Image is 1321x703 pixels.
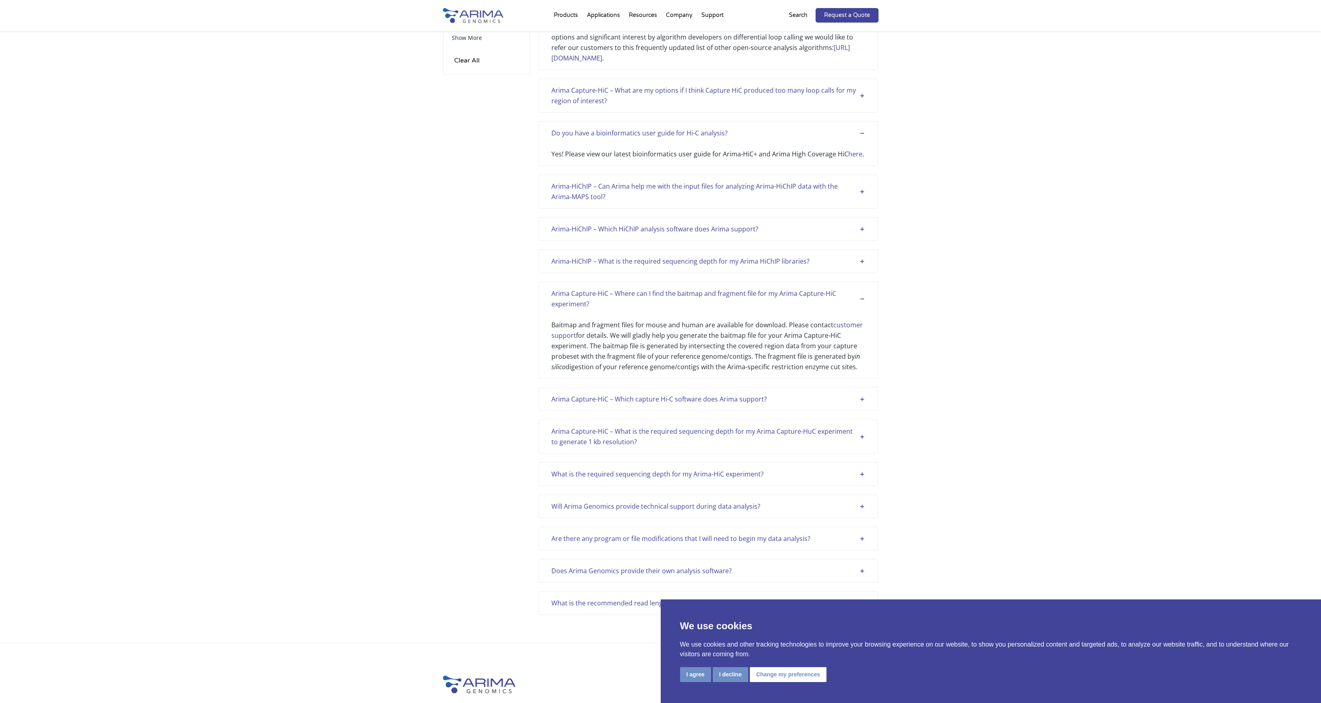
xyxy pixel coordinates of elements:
[551,394,865,404] div: Arima Capture-HiC – Which capture Hi-C software does Arima support?
[551,224,865,234] div: Arima-HiChIP – Which HiChIP analysis software does Arima support?
[680,667,711,682] button: I agree
[713,667,748,682] button: I decline
[551,501,865,512] div: Will Arima Genomics provide technical support during data analysis?
[551,426,865,447] div: Arima Capture-HiC – What is the required sequencing depth for my Arima Capture-HuC experiment to ...
[551,128,865,138] div: Do you have a bioinformatics user guide for Hi-C analysis?
[551,85,865,106] div: Arima Capture-HiC – What are my options if I think Capture HiC produced too many loop calls for m...
[816,8,879,23] a: Request a Quote
[680,619,1302,633] p: We use cookies
[551,352,860,371] em: in silico
[551,320,863,340] a: customer support
[551,533,865,544] div: Are there any program or file modifications that I will need to begin my data analysis?
[452,55,482,66] input: Clear All
[551,181,865,202] div: Arima-HiChIP – Can Arima help me with the input files for analyzing Arima-HiChIP data with the Ar...
[551,138,865,159] div: Yes! Please view our latest bioinformatics user guide for Arima-HiC+ and Arima High Coverage HiC .
[789,10,808,21] p: Search
[551,0,865,63] div: Our pipelines currently do not support differential loop calling out of the box. They do provide ...
[443,676,515,693] img: Arima-Genomics-logo
[551,43,850,62] a: [URL][DOMAIN_NAME]
[750,667,827,682] button: Change my preferences
[551,598,865,608] div: What is the recommended read length for sequencing Arima-HiC libraries?
[551,469,865,479] div: What is the required sequencing depth for my Arima-HiC experiment?
[551,309,865,372] div: Baitmap and fragment files for mouse and human are available for download. Please contact for det...
[848,150,862,158] a: here
[680,640,1302,659] p: We use cookies and other tracking technologies to improve your browsing experience on our website...
[452,34,482,42] span: Show More
[551,566,865,576] div: Does Arima Genomics provide their own analysis software?
[551,288,865,309] div: Arima Capture-HiC – Where can I find the baitmap and fragment file for my Arima Capture-HiC exper...
[551,256,865,266] div: Arima-HiChIP – What is the required sequencing depth for my Arima HiChIP libraries?
[443,8,503,23] img: Arima-Genomics-logo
